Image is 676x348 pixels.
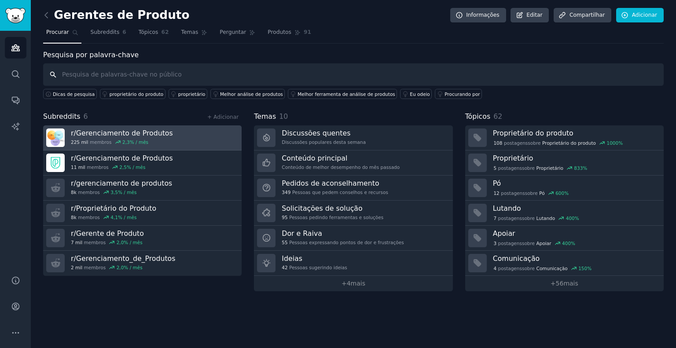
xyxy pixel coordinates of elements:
[90,139,112,145] font: membros
[76,204,156,212] font: Proprietário do Produto
[100,89,165,99] a: proprietário do produto
[493,140,502,146] font: 108
[71,265,82,270] font: 2 mil
[282,129,350,137] font: Discussões quentes
[498,165,522,171] font: postagens
[210,89,285,99] a: Melhor análise de produtos
[43,63,664,86] input: Pesquisa de palavras-chave no público
[526,12,542,18] font: Editar
[265,26,314,44] a: Produtos91
[493,204,521,212] font: Lutando
[76,254,176,263] font: Gerenciamento_de_Produtos
[71,179,76,187] font: r/
[53,92,95,97] font: Dicas de pesquisa
[563,280,578,287] font: mais
[493,165,496,171] font: 5
[76,179,172,187] font: gerenciamento de produtos
[522,216,535,221] font: sobre
[254,201,452,226] a: Solicitações de solução95Pessoas pedindo ferramentas e soluções
[564,190,569,196] font: %
[465,112,490,121] font: Tópicos
[493,154,533,162] font: Proprietário
[536,216,555,221] font: Lutando
[493,190,499,196] font: 12
[207,114,239,120] a: + Adicionar
[465,201,664,226] a: Lutando7postagenssobre​Lutando400%
[84,265,106,270] font: membros
[43,26,81,44] a: Procurar
[268,29,291,35] font: Produtos
[254,150,452,176] a: Conteúdo principalConteúdo de melhor desempenho do mês passado
[282,215,287,220] font: 95
[342,280,347,287] font: +
[178,26,211,44] a: Temas
[566,216,575,221] font: 400
[118,215,136,220] font: % / mês
[587,266,591,271] font: %
[5,8,26,23] img: Logotipo do GummySearch
[465,251,664,276] a: Comunicação4postagenssobre​Comunicação150%
[292,190,388,195] font: Pessoas que pedem conselhos e recursos
[87,165,109,170] font: membros
[43,125,242,150] a: r/Gerenciamento de Produtos225 milmembros2,3% / mês
[217,26,258,44] a: Perguntar
[347,280,351,287] font: 4
[76,129,173,137] font: Gerenciamento de Produtos
[501,190,525,196] font: postagens
[282,139,366,145] font: Discussões populares desta semana
[289,240,404,245] font: Pessoas expressando pontos de dor e frustrações
[539,190,544,196] font: Pó
[254,176,452,201] a: Pedidos de aconselhamento349Pessoas que pedem conselhos e recursos
[117,240,124,245] font: 2,0
[282,229,322,238] font: Dor e Raiva
[43,201,242,226] a: r/Proprietário do Produto8kmembros4,1% / mês
[551,280,556,287] font: +
[54,8,190,22] font: Gerentes de Produto
[71,240,82,245] font: 7 mil
[555,190,564,196] font: 600
[71,204,76,212] font: r/
[110,92,164,97] font: proprietário do produto
[282,179,379,187] font: Pedidos de aconselhamento
[536,266,568,271] font: Comunicação
[282,165,400,170] font: Conteúdo de melhor desempenho do mês passado
[43,89,97,99] button: Dicas de pesquisa
[71,254,76,263] font: r/
[493,112,502,121] font: 62
[304,29,311,35] font: 91
[493,179,501,187] font: Pó
[504,140,528,146] font: postagens
[522,266,535,271] font: sobre
[575,216,579,221] font: %
[466,12,500,18] font: Informações
[122,29,126,35] font: 6
[136,26,172,44] a: Tópicos62
[78,190,100,195] font: membros
[528,140,540,146] font: sobre
[46,29,69,35] font: Procurar
[498,216,522,221] font: postagens
[445,92,480,97] font: Procurando por
[542,140,596,146] font: Proprietário do produto
[220,29,246,35] font: Perguntar
[127,165,145,170] font: % / mês
[289,265,347,270] font: Pessoas sugerindo ideias
[91,29,120,35] font: Subreddits
[536,241,551,246] font: Apoiar
[556,280,564,287] font: 56
[139,29,158,35] font: Tópicos
[254,276,452,291] a: +4mais
[536,165,563,171] font: Proprietário
[169,89,207,99] a: proprietário
[465,276,664,291] a: +56mais
[282,240,287,245] font: 55
[220,92,283,97] font: Melhor análise de produtos
[43,51,139,59] font: Pesquisa por palavra-chave
[78,215,100,220] font: membros
[400,89,432,99] a: Eu odeio
[76,154,173,162] font: Gerenciamento de Produtos
[84,240,106,245] font: membros
[578,266,587,271] font: 150
[511,8,549,23] a: Editar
